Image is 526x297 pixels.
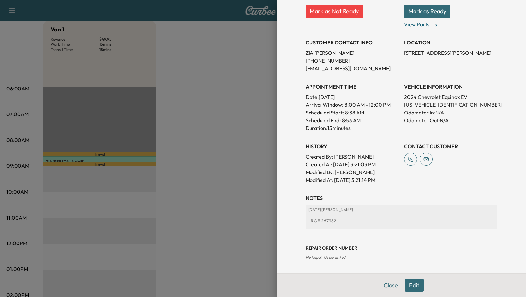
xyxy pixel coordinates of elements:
[404,83,497,90] h3: VEHICLE INFORMATION
[306,160,399,168] p: Created At : [DATE] 3:21:03 PM
[306,57,399,65] p: [PHONE_NUMBER]
[306,109,344,116] p: Scheduled Start:
[404,116,497,124] p: Odometer Out: N/A
[306,255,345,260] span: No Repair Order linked
[342,116,361,124] p: 8:53 AM
[345,101,391,109] span: 8:00 AM - 12:00 PM
[306,194,497,202] h3: NOTES
[306,39,399,46] h3: CUSTOMER CONTACT INFO
[306,5,363,18] button: Mark as Not Ready
[404,142,497,150] h3: CONTACT CUSTOMER
[306,168,399,176] p: Modified By : [PERSON_NAME]
[404,18,497,28] p: View Parts List
[404,93,497,101] p: 2024 Chevrolet Equinox EV
[306,153,399,160] p: Created By : [PERSON_NAME]
[306,245,497,251] h3: Repair Order number
[306,83,399,90] h3: APPOINTMENT TIME
[404,49,497,57] p: [STREET_ADDRESS][PERSON_NAME]
[404,5,450,18] button: Mark as Ready
[405,279,424,292] button: Edit
[306,93,399,101] p: Date: [DATE]
[404,101,497,109] p: [US_VEHICLE_IDENTIFICATION_NUMBER]
[345,109,364,116] p: 8:38 AM
[308,215,495,227] div: RO# 267982
[308,207,495,212] p: [DATE] | [PERSON_NAME]
[306,101,399,109] p: Arrival Window:
[306,116,341,124] p: Scheduled End:
[404,39,497,46] h3: LOCATION
[306,49,399,57] p: ZIA [PERSON_NAME]
[306,142,399,150] h3: History
[306,176,399,184] p: Modified At : [DATE] 3:21:14 PM
[306,124,399,132] p: Duration: 15 minutes
[306,65,399,72] p: [EMAIL_ADDRESS][DOMAIN_NAME]
[404,109,497,116] p: Odometer In: N/A
[380,279,402,292] button: Close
